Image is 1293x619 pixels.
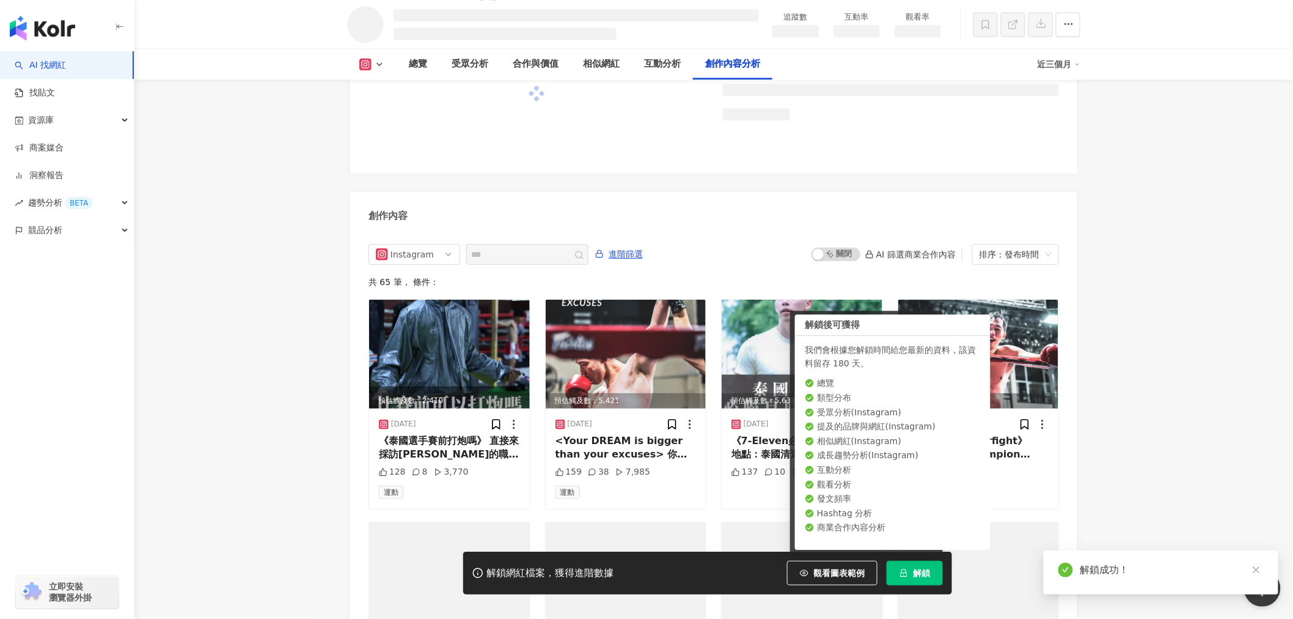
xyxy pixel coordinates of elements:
[369,393,530,409] div: 預估觸及數：2,410
[805,479,981,491] li: 觀看分析
[15,87,55,99] a: 找貼文
[409,57,427,72] div: 總覽
[434,466,469,478] div: 3,770
[28,189,93,217] span: 趨勢分析
[887,561,943,585] button: 解鎖
[452,57,488,72] div: 受眾分析
[391,419,416,429] div: [DATE]
[555,434,697,462] div: <Your DREAM is bigger than your excuses> 你真想要做一件事情 全宇宙都會幫你 少給自己一堆藉口 現在馬上開始 我們都是平凡人 都得接受殘酷考驗 Super...
[644,57,681,72] div: 互動分析
[513,57,559,72] div: 合作與價值
[805,392,981,404] li: 類型分布
[731,466,758,478] div: 137
[15,199,23,207] span: rise
[379,486,403,499] span: 運動
[49,581,92,603] span: 立即安裝 瀏覽器外掛
[379,434,520,462] div: 《泰國選手賽前打炮嗎》 直接來採訪[PERSON_NAME]的職業泰拳選手 才25歲就有兩百場以上的職業經驗 我們問問看對他來說泰拳最重要的是什麼 並且比賽前可以打炮嗎？ #台中拳擊 #muay...
[805,450,981,462] li: 成長趨勢分析 ( Instagram )
[568,419,593,429] div: [DATE]
[805,377,981,390] li: 總覽
[722,393,882,409] div: 預估觸及數：5,638
[805,407,981,419] li: 受眾分析 ( Instagram )
[805,421,981,433] li: 提及的品牌與網紅 ( Instagram )
[369,300,530,409] div: post-image預估觸及數：2,410
[412,466,428,478] div: 8
[15,169,64,182] a: 洞察報告
[1058,563,1073,577] span: check-circle
[10,16,75,40] img: logo
[555,486,580,499] span: 運動
[895,11,941,23] div: 觀看率
[20,582,43,602] img: chrome extension
[588,466,609,478] div: 38
[15,59,66,72] a: searchAI 找網紅
[899,569,908,577] span: lock
[28,106,54,134] span: 資源庫
[369,300,530,409] img: post-image
[833,11,880,23] div: 互動率
[805,436,981,448] li: 相似網紅 ( Instagram )
[546,393,706,409] div: 預估觸及數：5,421
[555,466,582,478] div: 159
[898,300,1059,409] div: post-image預估觸及數：2,089
[805,343,981,370] div: 我們會根據您解鎖時間給您最新的資料，該資料留存 180 天。
[980,245,1041,264] div: 排序：發布時間
[705,57,760,72] div: 創作內容分析
[764,466,786,478] div: 10
[65,197,93,209] div: BETA
[722,300,882,409] img: post-image
[28,217,62,244] span: 競品分析
[390,245,430,264] div: Instagram
[1038,54,1080,74] div: 近三個月
[379,466,406,478] div: 128
[805,464,981,476] li: 互動分析
[1080,563,1264,577] div: 解鎖成功！
[546,300,706,409] img: post-image
[609,245,643,264] span: 進階篩選
[583,57,620,72] div: 相似網紅
[595,244,643,264] button: 進階篩選
[615,466,650,478] div: 7,985
[805,522,981,534] li: 商業合作內容分析
[1252,566,1261,574] span: close
[865,250,956,259] div: AI 篩選商業合作內容
[805,508,981,520] li: Hashtag 分析
[15,142,64,154] a: 商案媒合
[486,567,614,580] div: 解鎖網紅檔案，獲得進階數據
[16,576,119,609] a: chrome extension立即安裝 瀏覽器外掛
[805,493,981,505] li: 發文頻率
[546,300,706,409] div: post-image預估觸及數：5,421
[722,300,882,409] div: post-image預估觸及數：5,638
[731,434,873,462] div: 《7-Eleven必喝 自製泰奶》 地點：泰國清邁7-11 不是每間都有老虎堂 話不多說直接看影片 泰式奶茶就是要大量冰塊 保證你喝得上天堂 沒有上天堂的話 我讓你上天堂 不要想歪 #台中拳擊 ...
[813,568,865,578] span: 觀看圖表範例
[795,314,991,336] div: 解鎖後可獲得
[368,209,408,223] div: 創作內容
[898,300,1059,409] img: post-image
[913,568,930,578] span: 解鎖
[744,419,769,429] div: [DATE]
[368,277,1059,287] div: 共 65 筆 ， 條件：
[787,561,877,585] button: 觀看圖表範例
[772,11,819,23] div: 追蹤數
